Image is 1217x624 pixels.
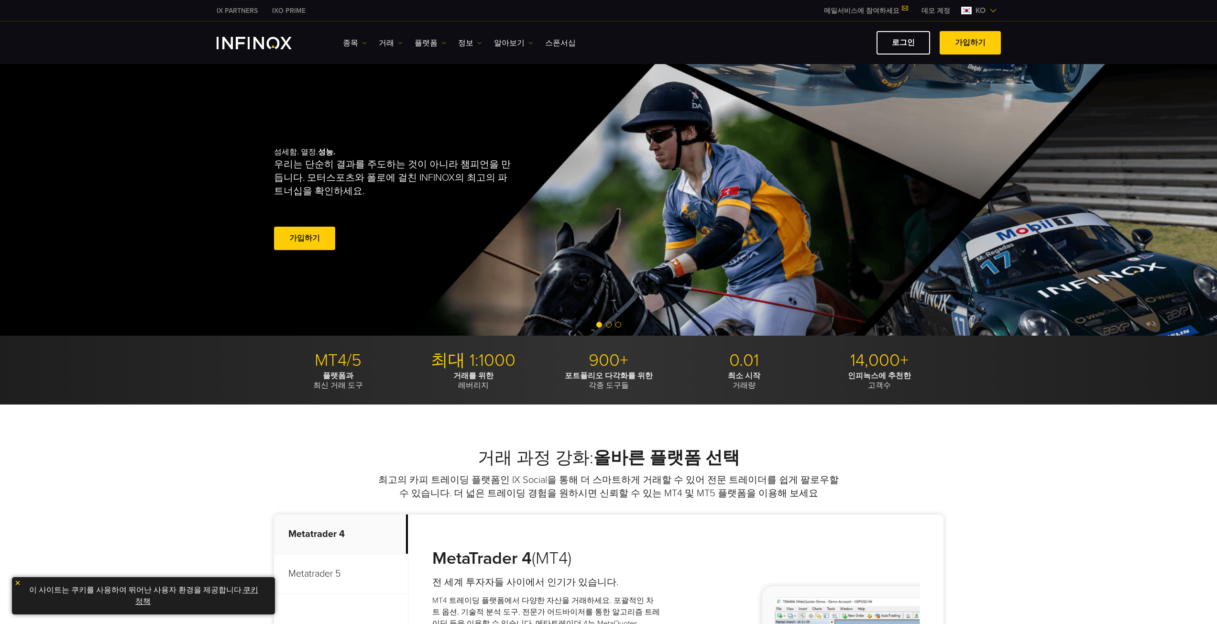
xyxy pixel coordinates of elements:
h2: 거래 과정 강화: [274,448,943,469]
p: Metatrader 4 [274,515,408,554]
p: 고객수 [815,371,943,390]
a: 종목 [343,37,367,49]
p: 최대 1:1000 [409,350,537,371]
a: 플랫폼 [415,37,446,49]
strong: 포트폴리오 다각화를 위한 [565,371,653,381]
a: 정보 [458,37,482,49]
p: 우리는 단순히 결과를 주도하는 것이 아니라 챔피언을 만듭니다. 모터스포츠와 폴로에 걸친 INFINOX의 최고의 파트너십을 확인하세요. [274,158,515,198]
p: 최고의 카피 트레이딩 플랫폼인 IX Social을 통해 더 스마트하게 거래할 수 있어 전문 트레이더를 쉽게 팔로우할 수 있습니다. 더 넓은 트레이딩 경험을 원하시면 신뢰할 수... [377,473,841,500]
a: 스폰서십 [545,37,576,49]
strong: 성능. [318,147,335,157]
p: 이 사이트는 쿠키를 사용하여 뛰어난 사용자 환경을 제공합니다. . [17,582,270,610]
strong: 거래를 위한 [453,371,493,381]
p: Metatrader 5 [274,554,408,594]
span: Go to slide 2 [606,322,612,328]
div: 섬세함. 열정. [274,132,575,268]
p: 각종 도구들 [545,371,673,390]
strong: MetaTrader 4 [432,548,532,569]
p: 14,000+ [815,350,943,371]
p: 최신 거래 도구 [274,371,402,390]
strong: 인피녹스에 추천한 [848,371,911,381]
p: 거래량 [680,371,808,390]
p: MT4/5 [274,350,402,371]
a: 가입하기 [940,31,1001,55]
span: Go to slide 3 [615,322,621,328]
h3: (MT4) [432,548,660,569]
p: 레버리지 [409,371,537,390]
span: Go to slide 1 [596,322,602,328]
h4: 전 세계 투자자들 사이에서 인기가 있습니다. [432,576,660,589]
a: 로그인 [877,31,930,55]
a: 메일서비스에 참여하세요 [817,7,914,15]
p: 0.01 [680,350,808,371]
a: 가입하기 [274,227,335,250]
a: INFINOX [209,6,265,16]
a: 거래 [379,37,403,49]
p: 900+ [545,350,673,371]
a: INFINOX Logo [217,37,314,49]
strong: 플랫폼과 [323,371,353,381]
a: INFINOX [265,6,313,16]
a: INFINOX MENU [914,6,957,16]
strong: 올바른 플랫폼 선택 [593,448,740,468]
strong: 최소 시작 [728,371,760,381]
span: ko [972,5,989,16]
img: yellow close icon [14,580,21,586]
a: 알아보기 [494,37,533,49]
